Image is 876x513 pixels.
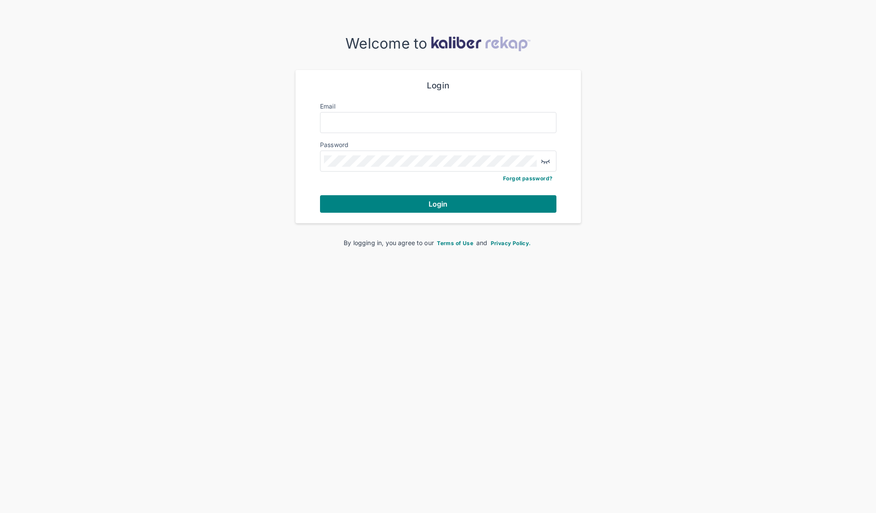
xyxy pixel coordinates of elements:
[540,156,551,166] img: eye-closed.fa43b6e4.svg
[489,239,532,246] a: Privacy Policy.
[320,195,556,213] button: Login
[310,238,567,247] div: By logging in, you agree to our and
[431,36,531,51] img: kaliber-logo
[491,240,531,246] span: Privacy Policy.
[429,200,448,208] span: Login
[436,239,475,246] a: Terms of Use
[320,102,335,110] label: Email
[320,141,349,148] label: Password
[437,240,473,246] span: Terms of Use
[320,81,556,91] div: Login
[503,175,552,182] a: Forgot password?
